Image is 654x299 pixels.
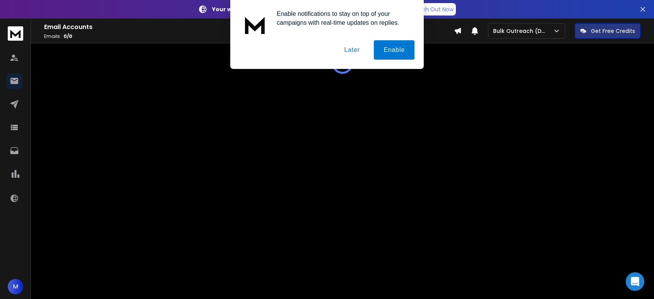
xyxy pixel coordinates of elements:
img: notification icon [240,9,271,40]
button: M [8,279,23,294]
div: Open Intercom Messenger [626,272,644,291]
button: Later [334,40,369,60]
div: Enable notifications to stay on top of your campaigns with real-time updates on replies. [271,9,414,27]
button: Enable [374,40,414,60]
